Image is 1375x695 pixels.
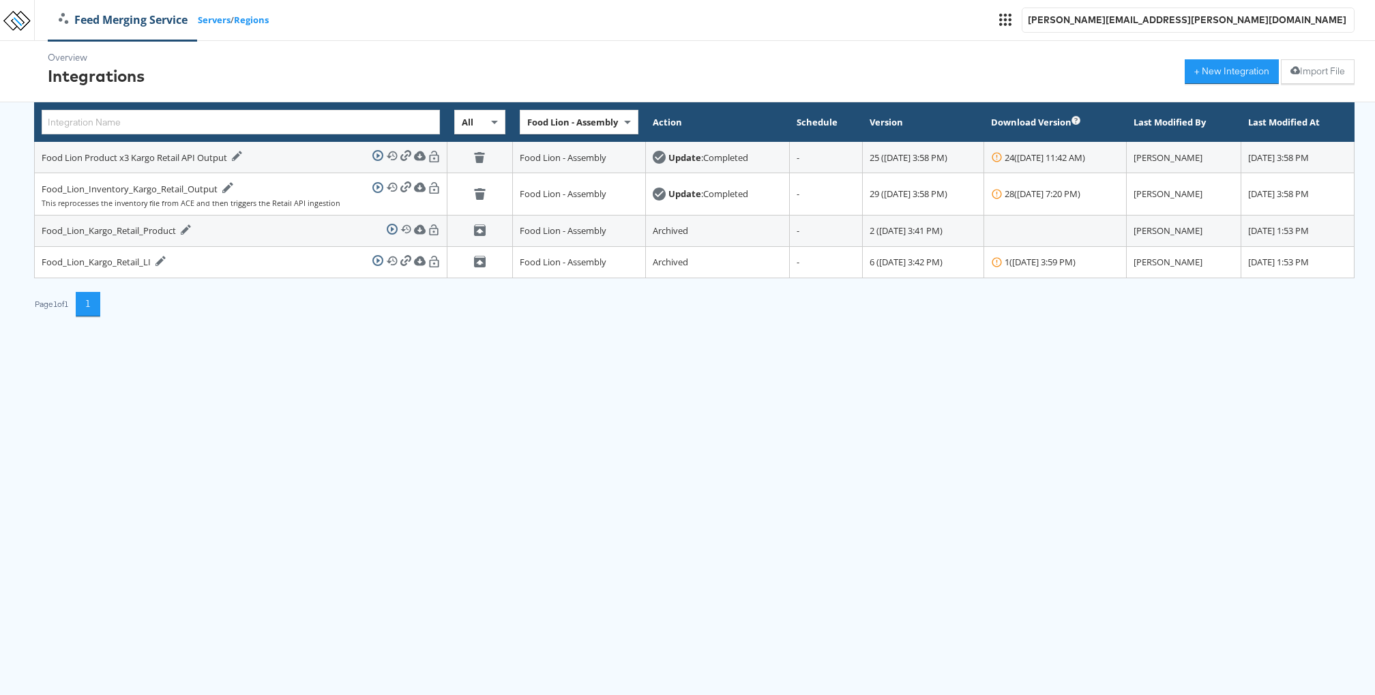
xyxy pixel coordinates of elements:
[42,151,243,164] div: Food Lion Product x3 Kargo Retail API Output
[797,151,855,164] div: -
[42,256,166,269] div: Food_Lion_Kargo_Retail_LI
[991,151,1119,164] div: 24 ( [DATE] 11:42 AM )
[1185,59,1279,84] button: + New Integration
[668,188,701,200] strong: Update
[863,247,984,278] td: 6 ([DATE] 3:42 PM)
[42,224,192,238] div: Food_Lion_Kargo_Retail_Product
[513,173,646,216] td: Food Lion - Assembly
[234,14,269,27] a: Regions
[863,216,984,247] td: 2 ([DATE] 3:41 PM)
[42,182,233,196] div: Food_Lion_Inventory_Kargo_Retail_Output
[76,292,100,316] button: 1
[1241,142,1354,173] td: [DATE] 3:58 PM
[646,103,790,142] th: Action
[991,188,1119,201] div: 28 ( [DATE] 7:20 PM )
[462,116,473,128] span: All
[790,103,863,142] th: Schedule
[646,216,790,247] td: Archived
[1127,173,1241,216] td: [PERSON_NAME]
[863,142,984,173] td: 25 ([DATE] 3:58 PM)
[1127,142,1241,173] td: [PERSON_NAME]
[1127,247,1241,278] td: [PERSON_NAME]
[42,198,440,208] div: This reprocesses the inventory file from ACE and then triggers the Retail API ingestion
[34,299,69,309] div: Page 1 of 1
[513,216,646,247] td: Food Lion - Assembly
[797,188,855,201] div: -
[1127,103,1241,142] th: Last Modified By
[1028,14,1348,27] div: [PERSON_NAME][EMAIL_ADDRESS][PERSON_NAME][DOMAIN_NAME]
[1281,59,1355,84] button: Import File
[1127,216,1241,247] td: [PERSON_NAME]
[48,12,269,28] div: /
[198,14,231,27] a: Servers
[48,51,145,64] div: Overview
[1241,103,1354,142] th: Last Modified At
[668,151,748,164] div: : Completed
[797,256,855,269] div: -
[646,247,790,278] td: Archived
[1241,173,1354,216] td: [DATE] 3:58 PM
[797,224,855,237] div: -
[527,116,618,128] span: Food Lion - Assembly
[991,116,1071,129] div: Download Version
[668,151,701,164] strong: Update
[1241,247,1354,278] td: [DATE] 1:53 PM
[48,12,198,28] a: Feed Merging Service
[668,188,748,201] div: : Completed
[1241,216,1354,247] td: [DATE] 1:53 PM
[513,247,646,278] td: Food Lion - Assembly
[863,173,984,216] td: 29 ([DATE] 3:58 PM)
[513,142,646,173] td: Food Lion - Assembly
[863,103,984,142] th: Version
[42,110,440,134] input: Integration Name
[991,256,1119,269] div: 1 ( [DATE] 3:59 PM )
[48,64,145,87] div: Integrations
